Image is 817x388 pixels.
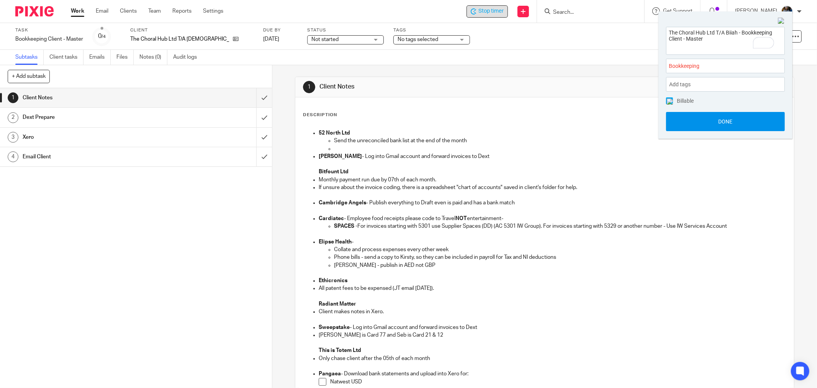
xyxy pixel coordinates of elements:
strong: Pangaea [319,371,341,376]
p: Client makes notes in Xero. [319,308,786,316]
p: [PERSON_NAME] - publish in AED not GBP [334,261,786,269]
p: - [319,238,786,246]
span: Stop timer [478,7,504,15]
img: Jaskaran%20Singh.jpeg [781,5,793,18]
input: Search [552,9,621,16]
h1: Email Client [23,151,174,163]
img: Pixie [15,6,54,16]
textarea: To enrich screen reader interactions, please activate Accessibility in Grammarly extension settings [666,27,784,52]
a: Work [71,7,84,15]
p: If unsure about the invoice coding, there is a spreadsheet "chart of accounts" saved in client's ... [319,184,786,191]
span: No tags selected [398,37,438,42]
p: - Employee food receipts please code to Travel entertainment- [319,215,786,222]
strong: 52 North Ltd [319,130,350,136]
span: Bookkeeping [669,62,765,70]
div: 1 [8,92,18,103]
small: /4 [102,35,106,39]
p: - Publish everything to Draft even is paid and has a bank match [319,199,786,207]
h1: Xero [23,132,174,143]
p: All patent fees to be expensed (JT email [DATE]). [319,284,786,292]
p: The Choral Hub Ltd T/A [DEMOGRAPHIC_DATA] [130,35,229,43]
a: Clients [120,7,137,15]
div: Bookkeeping Client - Master [15,35,83,43]
p: [PERSON_NAME] [735,7,777,15]
a: Files [116,50,134,65]
strong: Bitfount Ltd [319,169,349,174]
a: Email [96,7,108,15]
p: For invoices starting with 5301 use Supplier Spaces (DD) (AC 5301 IW Group). For invoices startin... [334,222,786,230]
p: Monthly payment run due by 07th of each month. [319,176,786,184]
div: 2 [8,112,18,123]
strong: Elipse Health [319,239,352,245]
strong: Cardiatec [319,216,344,221]
strong: NOT [455,216,467,221]
a: Settings [203,7,223,15]
p: Description [303,112,337,118]
label: Client [130,27,254,33]
h1: Client Notes [23,92,174,104]
strong: Cambridge Angels [319,200,366,206]
label: Due by [263,27,298,33]
div: 4 [8,151,18,162]
div: The Choral Hub Ltd T/A Biiah - Bookkeeping Client - Master [467,5,508,18]
p: [PERSON_NAME] is Card 77 and Seb is Card 21 & 12 [319,331,786,339]
p: - Download bank statements and upload into Xero for: [319,370,786,378]
h1: Dext Prepare [23,112,174,123]
a: Subtasks [15,50,44,65]
a: Emails [89,50,111,65]
strong: Ethicronics [319,278,347,283]
span: [DATE] [263,36,279,42]
label: Status [307,27,384,33]
p: - Log into Gmail account and forward invoices to Dext [319,153,786,160]
button: Done [666,112,785,131]
p: Phone bills - send a copy to Kirsty, so they can be included in payroll for Tax and NI deductions [334,253,786,261]
strong: SPACES - [334,224,357,229]
p: Only chase client after the 05th of each month [319,355,786,362]
strong: Radiant Matter [319,301,356,307]
span: Get Support [663,8,693,14]
span: Add tags [669,79,694,90]
label: Task [15,27,83,33]
a: Notes (0) [139,50,167,65]
p: Collate and process expenses every other week [334,246,786,253]
span: Not started [311,37,339,42]
label: Tags [393,27,470,33]
a: Client tasks [49,50,84,65]
div: 0 [98,32,106,41]
button: + Add subtask [8,70,50,83]
h1: Client Notes [319,83,561,91]
p: Send the unreconciled bank list at the end of the month [334,137,786,145]
img: checked.png [667,99,673,105]
a: Team [148,7,161,15]
img: Close [778,18,785,25]
div: 1 [303,81,315,93]
p: - Log into Gmail account and forward invoices to Dext [319,324,786,331]
span: Billable [677,98,694,104]
strong: [PERSON_NAME] [319,154,362,159]
strong: This is Totem Ltd [319,348,361,353]
a: Audit logs [173,50,203,65]
a: Reports [172,7,192,15]
strong: Sweepstake [319,325,350,330]
p: Natwest USD [330,378,786,386]
div: 3 [8,132,18,143]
